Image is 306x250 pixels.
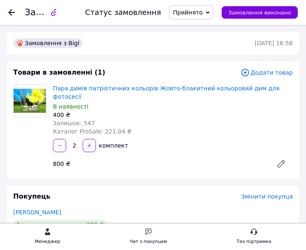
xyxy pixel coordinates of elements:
[228,10,291,16] span: Замовлення виконано
[53,128,131,135] span: Каталог ProSale: 221.04 ₴
[50,158,266,170] div: 800 ₴
[237,238,271,246] div: Тех підтримка
[270,155,293,172] a: Редагувати
[35,238,60,246] div: Менеджер
[53,120,95,126] span: Залишок: 547
[14,89,46,113] img: Пара димів патріотичних кольорів Жовто-блакитний кольоровий дим для фотосесії
[13,68,105,76] span: Товари в замовленні (1)
[13,38,83,48] div: Замовлення з Bigl
[13,192,50,200] span: Покупець
[13,220,107,230] div: 1 замовлення у вас на 800 ₴
[222,6,298,19] button: Замовлення виконано
[53,85,280,100] a: Пара димів патріотичних кольорів Жовто-блакитний кольоровий дим для фотосесії
[97,141,129,150] div: комплект
[53,103,88,110] span: В наявності
[13,209,61,216] a: [PERSON_NAME]
[53,111,293,119] div: 400 ₴
[241,193,293,200] span: Змінити покупця
[8,8,15,17] div: Повернутися назад
[25,7,80,17] span: Замовлення
[255,40,293,46] time: [DATE] 16:58
[85,8,161,17] div: Статус замовлення
[241,68,293,77] span: Додати товар
[130,238,167,246] div: Чат з покупцем
[173,9,203,16] span: Прийнято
